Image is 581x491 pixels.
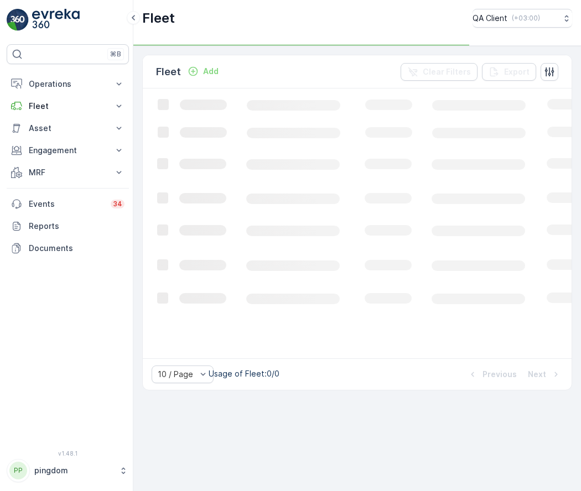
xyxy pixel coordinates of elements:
[29,123,107,134] p: Asset
[156,64,181,80] p: Fleet
[29,221,124,232] p: Reports
[203,66,219,77] p: Add
[527,368,563,381] button: Next
[142,9,175,27] p: Fleet
[110,50,121,59] p: ⌘B
[7,73,129,95] button: Operations
[7,193,129,215] a: Events34
[482,63,536,81] button: Export
[7,459,129,482] button: PPpingdom
[7,9,29,31] img: logo
[473,13,507,24] p: QA Client
[34,465,113,476] p: pingdom
[512,14,540,23] p: ( +03:00 )
[7,237,129,259] a: Documents
[7,117,129,139] button: Asset
[7,450,129,457] span: v 1.48.1
[29,79,107,90] p: Operations
[528,369,546,380] p: Next
[29,145,107,156] p: Engagement
[9,462,27,479] div: PP
[7,139,129,161] button: Engagement
[29,167,107,178] p: MRF
[113,200,122,208] p: 34
[483,369,517,380] p: Previous
[466,368,518,381] button: Previous
[209,368,279,379] p: Usage of Fleet : 0/0
[32,9,80,31] img: logo_light-DOdMpM7g.png
[7,215,129,237] a: Reports
[504,66,530,77] p: Export
[7,161,129,184] button: MRF
[473,9,572,28] button: QA Client(+03:00)
[7,95,129,117] button: Fleet
[183,65,223,78] button: Add
[29,243,124,254] p: Documents
[29,101,107,112] p: Fleet
[401,63,478,81] button: Clear Filters
[423,66,471,77] p: Clear Filters
[29,199,104,210] p: Events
